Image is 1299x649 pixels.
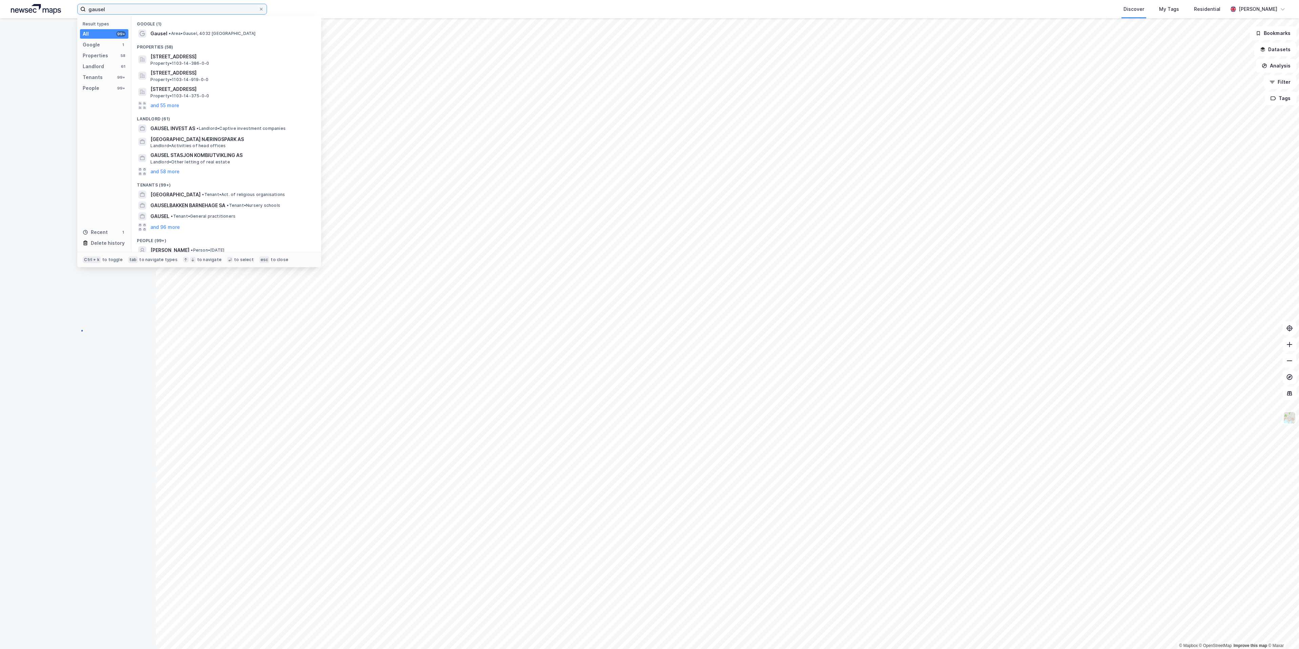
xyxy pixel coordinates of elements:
div: 99+ [116,75,126,80]
div: Tenants (99+) [131,177,321,189]
button: Datasets [1254,43,1296,56]
span: Property • 1103-14-919-0-0 [150,77,208,82]
input: Search by address, cadastre, landlords, tenants or people [86,4,259,14]
img: Z [1283,411,1296,424]
button: and 55 more [150,101,179,110]
div: Result types [83,21,128,26]
div: [PERSON_NAME] [1239,5,1277,13]
div: esc [259,256,270,263]
div: Properties (58) [131,39,321,51]
div: Landlord [83,62,104,71]
span: [STREET_ADDRESS] [150,85,313,93]
span: • [169,31,171,36]
div: My Tags [1159,5,1179,13]
iframe: Chat Widget [1265,616,1299,649]
span: [STREET_ADDRESS] [150,69,313,77]
a: Mapbox [1179,643,1198,648]
div: 1 [120,42,126,47]
button: Tags [1265,92,1296,105]
span: Landlord • Activities of head offices [150,143,226,149]
span: [GEOGRAPHIC_DATA] [150,191,201,199]
button: Analysis [1256,59,1296,73]
div: All [83,30,89,38]
img: spinner.a6d8c91a73a9ac5275cf975e30b51cfb.svg [73,324,83,335]
span: GAUSELBAKKEN BARNEHAGE SA [150,201,225,210]
span: Property • 1103-14-375-0-0 [150,93,209,99]
span: Tenant • General practitioners [171,214,235,219]
div: 1 [120,230,126,235]
span: • [191,248,193,253]
span: GAUSEL INVEST AS [150,124,195,133]
span: Landlord • Other letting of real estate [150,159,230,165]
span: Tenant • Act. of religious organisations [202,192,285,197]
div: Tenants [83,73,103,81]
span: [PERSON_NAME] [150,246,189,254]
span: Tenant • Nursery schools [227,203,280,208]
span: • [171,214,173,219]
div: to toggle [102,257,123,262]
div: tab [128,256,138,263]
div: 58 [120,53,126,58]
div: People [83,84,99,92]
div: People (99+) [131,233,321,245]
button: and 96 more [150,223,180,231]
span: Area • Gausel, 4032 [GEOGRAPHIC_DATA] [169,31,255,36]
span: Property • 1103-14-386-0-0 [150,61,209,66]
span: GAUSEL [150,212,169,220]
button: and 58 more [150,168,180,176]
button: Filter [1264,75,1296,89]
span: • [227,203,229,208]
div: to navigate types [139,257,177,262]
div: Recent [83,228,108,236]
div: 61 [120,64,126,69]
span: GAUSEL STASJON KOMBIUTVIKLING AS [150,151,313,159]
img: logo.a4113a55bc3d86da70a041830d287a7e.svg [11,4,61,14]
div: Google [83,41,100,49]
span: Gausel [150,29,167,38]
a: Improve this map [1234,643,1267,648]
button: Bookmarks [1250,26,1296,40]
span: • [197,126,199,131]
div: 99+ [116,85,126,91]
div: to select [234,257,254,262]
div: Landlord (61) [131,111,321,123]
div: Delete history [91,239,125,247]
a: OpenStreetMap [1199,643,1232,648]
div: Ctrl + k [83,256,101,263]
span: [STREET_ADDRESS] [150,53,313,61]
span: Person • [DATE] [191,248,224,253]
div: to close [271,257,288,262]
span: [GEOGRAPHIC_DATA] NÆRINGSPARK AS [150,135,313,143]
div: Properties [83,52,108,60]
div: Google (1) [131,16,321,28]
div: to navigate [197,257,222,262]
div: Discover [1123,5,1144,13]
div: 99+ [116,31,126,37]
span: Landlord • Captive investment companies [197,126,286,131]
div: Residential [1194,5,1220,13]
span: • [202,192,204,197]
